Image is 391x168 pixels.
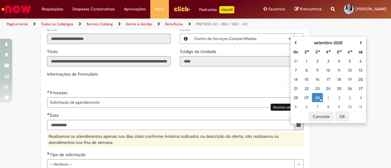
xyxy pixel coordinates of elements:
[41,22,73,27] a: Todos os Catálogos
[72,6,115,12] span: Despesas Corporativas
[346,76,354,82] div: 19 September 2025 Friday
[47,71,98,77] label: Informações de Formulário
[313,104,321,110] div: 07 October 2025 Tuesday
[357,95,364,101] div: 04 October 2025 Saturday
[50,152,87,157] span: Tipo de solicitação
[47,49,59,54] span: Somente leitura - Título
[313,95,321,101] div: O seletor de data foi aberto.30 September 2025 Tuesday
[357,67,364,73] div: 13 September 2025 Saturday
[334,47,344,56] th: Quinta-feira
[301,47,312,56] th: Segunda-feira
[199,6,234,13] div: Padroniza
[303,104,310,110] div: 06 October 2025 Monday
[291,47,301,56] th: Domingo
[356,6,386,12] span: [PERSON_NAME]
[50,113,60,118] span: Data
[303,58,310,64] div: 01 September 2025 Monday
[191,34,303,44] a: Centro de Serviços CompartilhadosLimpar campo Local
[47,48,59,55] label: Somente leitura - Título
[196,22,248,27] a: FRETADO AC - BSC / BSC – AC
[219,6,234,13] p: +GenAi
[292,67,300,73] div: 07 September 2025 Sunday
[303,67,310,73] div: 08 September 2025 Monday
[323,47,334,56] th: Quarta-feira
[292,76,300,82] div: 14 September 2025 Sunday
[47,132,304,147] div: Realizamos os atendimentos apenas nos dias úteis conforme horários indicados na descrição da ofer...
[292,85,300,91] div: 21 September 2025 Sunday
[324,85,332,91] div: 24 September 2025 Wednesday
[324,58,332,64] div: 03 September 2025 Wednesday
[301,38,355,47] th: setembro 2025. Alternar mês
[346,85,354,91] div: 26 September 2025 Friday
[324,76,332,82] div: 17 September 2025 Wednesday
[324,67,332,73] div: 10 September 2025 Wednesday
[5,19,256,30] ul: Trilhas de página
[313,58,321,64] div: 02 September 2025 Tuesday
[309,111,334,122] button: Cancelar
[47,152,50,155] span: Necessários
[271,104,320,111] div: Mostrar calendário para Data
[313,76,321,82] div: 16 September 2025 Tuesday
[1,3,32,15] img: ServiceNow
[355,38,366,47] th: Próximo mês
[335,58,343,64] div: 04 September 2025 Thursday
[335,111,349,122] button: OK
[346,67,354,73] div: 12 September 2025 Friday
[292,58,300,64] div: 31 August 2025 Sunday
[124,6,146,12] span: Aprovações
[165,22,183,27] a: Benefícios
[335,95,343,101] div: 02 October 2025 Thursday
[303,85,310,91] div: 22 September 2025 Monday
[312,47,323,56] th: Terça-feira
[180,34,191,44] button: Local, Visualizar este registro Centro de Serviços Compartilhados
[291,38,301,47] th: Mês anterior
[155,6,164,12] span: More
[47,113,50,115] span: Necessários
[346,58,354,64] div: 05 September 2025 Friday
[86,22,113,27] a: Service Catalog
[357,58,364,64] div: 06 September 2025 Saturday
[47,90,50,93] span: Obrigatório Preenchido
[313,85,321,91] div: 23 September 2025 Tuesday
[47,56,171,66] input: Título
[50,90,69,95] span: Processo
[303,76,310,82] div: 15 September 2025 Monday
[357,76,364,82] div: 20 September 2025 Saturday
[194,34,288,44] span: Centro de Serviços Compartilhados
[269,6,285,12] span: Favoritos
[50,98,291,107] span: Solicitação de agendamento
[346,104,354,110] div: 10 October 2025 Friday
[47,120,294,130] input: Data
[335,104,343,110] div: 09 October 2025 Thursday
[290,36,367,123] div: Escolher data
[335,85,343,91] div: 25 September 2025 Thursday
[126,22,152,27] a: Gente e Gestão
[292,104,300,110] div: 05 October 2025 Sunday
[7,22,28,27] a: Página inicial
[345,47,355,56] th: Sexta-feira
[303,95,310,101] div: 29 September 2025 Monday
[180,49,217,54] span: Somente leitura - Código da Unidade
[357,104,364,110] div: 11 October 2025 Saturday
[335,76,343,82] div: 18 September 2025 Thursday
[324,95,332,101] div: 01 October 2025 Wednesday
[294,6,322,12] a: Rascunhos
[294,120,304,130] button: Mostrar calendário para Data
[180,56,304,66] input: Código da Unidade
[346,95,354,101] div: 03 October 2025 Friday
[300,6,322,12] span: Rascunhos
[285,34,294,44] abbr: Limpar campo Local
[180,48,217,55] label: Somente leitura - Código da Unidade
[292,95,300,101] div: 28 September 2025 Sunday
[355,47,366,56] th: Sábado
[335,67,343,73] div: 11 September 2025 Thursday
[357,85,364,91] div: 27 September 2025 Saturday
[42,6,63,12] span: Requisições
[47,34,171,44] input: Email
[174,4,190,13] img: click_logo_yellow_360x200.png
[313,67,321,73] div: 09 September 2025 Tuesday
[324,104,332,110] div: 08 October 2025 Wednesday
